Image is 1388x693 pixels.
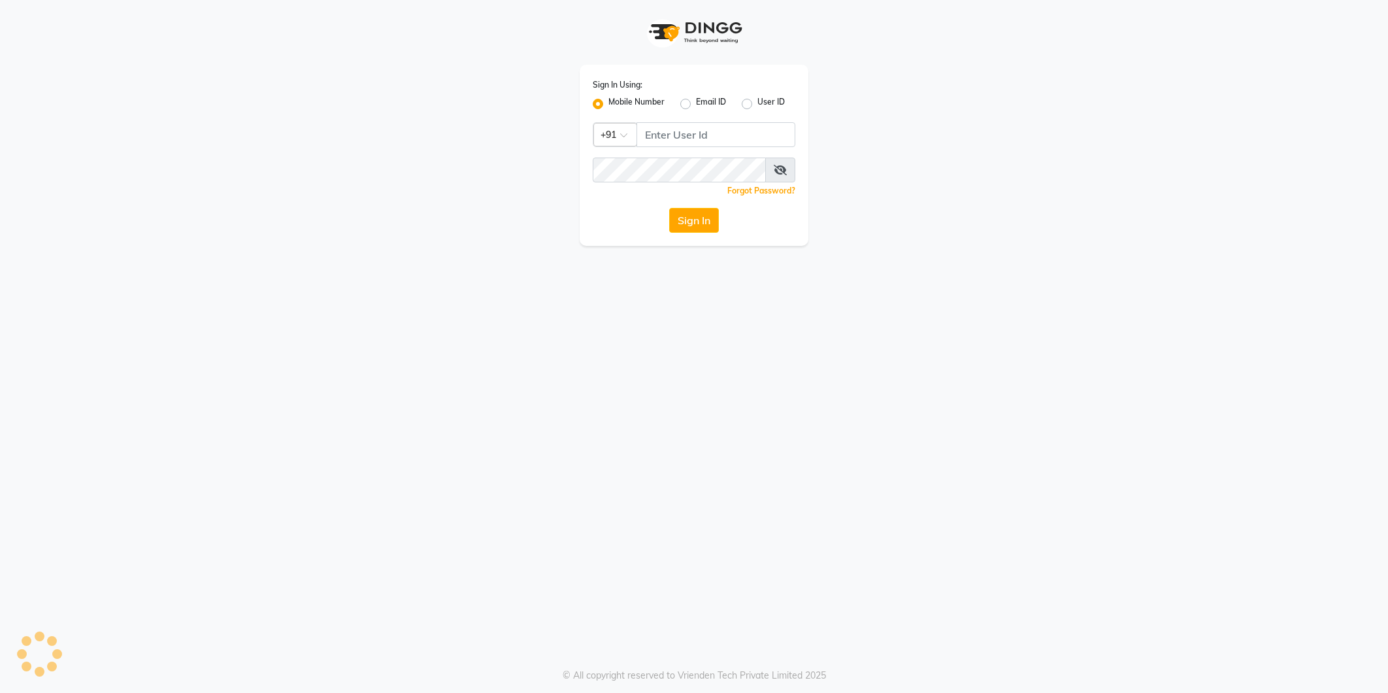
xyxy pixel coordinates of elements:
img: logo1.svg [642,13,746,52]
button: Sign In [669,208,719,233]
label: Sign In Using: [593,79,642,91]
input: Username [636,122,795,147]
label: Mobile Number [608,96,665,112]
input: Username [593,158,766,182]
label: Email ID [696,96,726,112]
label: User ID [757,96,785,112]
a: Forgot Password? [727,186,795,195]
